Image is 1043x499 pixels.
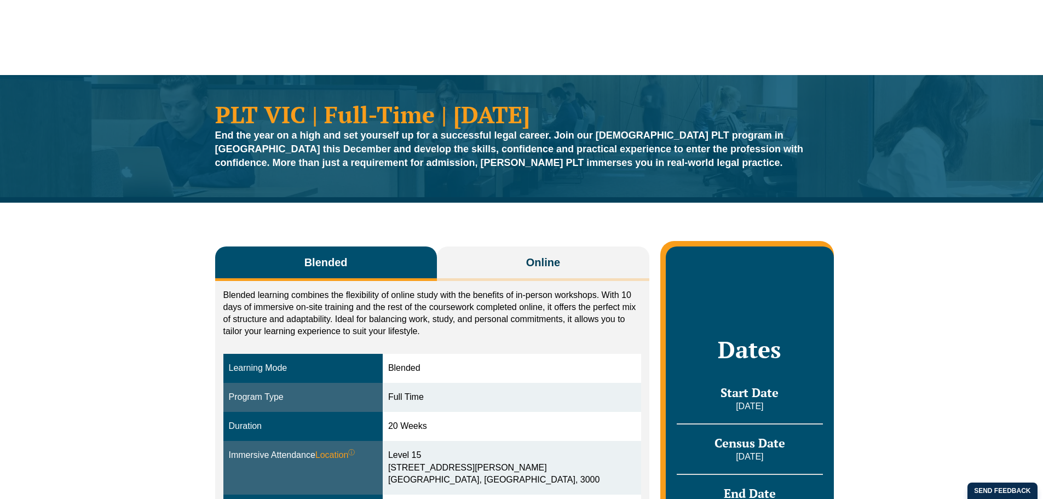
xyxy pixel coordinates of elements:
[721,385,779,400] span: Start Date
[388,449,636,487] div: Level 15 [STREET_ADDRESS][PERSON_NAME] [GEOGRAPHIC_DATA], [GEOGRAPHIC_DATA], 3000
[388,391,636,404] div: Full Time
[229,420,377,433] div: Duration
[229,449,377,462] div: Immersive Attendance
[215,102,828,126] h1: PLT VIC | Full-Time | [DATE]
[223,289,642,337] p: Blended learning combines the flexibility of online study with the benefits of in-person workshop...
[677,400,822,412] p: [DATE]
[304,255,348,270] span: Blended
[229,391,377,404] div: Program Type
[388,420,636,433] div: 20 Weeks
[677,451,822,463] p: [DATE]
[348,449,355,456] sup: ⓘ
[229,362,377,375] div: Learning Mode
[677,336,822,363] h2: Dates
[388,362,636,375] div: Blended
[714,435,785,451] span: Census Date
[526,255,560,270] span: Online
[315,449,355,462] span: Location
[215,130,804,168] strong: End the year on a high and set yourself up for a successful legal career. Join our [DEMOGRAPHIC_D...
